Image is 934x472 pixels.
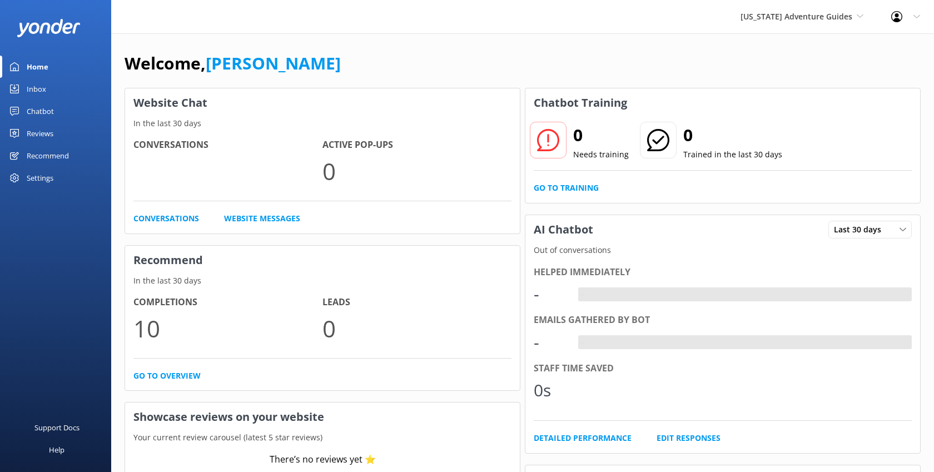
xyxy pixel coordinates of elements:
[322,152,511,190] p: 0
[525,88,635,117] h3: Chatbot Training
[573,148,629,161] p: Needs training
[125,431,520,444] p: Your current review carousel (latest 5 star reviews)
[27,167,53,189] div: Settings
[133,370,201,382] a: Go to overview
[49,439,64,461] div: Help
[17,19,81,37] img: yonder-white-logo.png
[133,212,199,225] a: Conversations
[534,265,912,280] div: Helped immediately
[534,313,912,327] div: Emails gathered by bot
[683,122,782,148] h2: 0
[34,416,80,439] div: Support Docs
[125,117,520,130] p: In the last 30 days
[224,212,300,225] a: Website Messages
[133,138,322,152] h4: Conversations
[125,88,520,117] h3: Website Chat
[578,287,587,302] div: -
[270,453,376,467] div: There’s no reviews yet ⭐
[534,182,599,194] a: Go to Training
[27,78,46,100] div: Inbox
[534,377,567,404] div: 0s
[206,52,341,74] a: [PERSON_NAME]
[578,335,587,350] div: -
[27,122,53,145] div: Reviews
[657,432,721,444] a: Edit Responses
[27,100,54,122] div: Chatbot
[683,148,782,161] p: Trained in the last 30 days
[125,50,341,77] h1: Welcome,
[525,244,920,256] p: Out of conversations
[534,281,567,307] div: -
[534,361,912,376] div: Staff time saved
[573,122,629,148] h2: 0
[322,295,511,310] h4: Leads
[27,56,48,78] div: Home
[125,275,520,287] p: In the last 30 days
[27,145,69,167] div: Recommend
[322,138,511,152] h4: Active Pop-ups
[534,329,567,356] div: -
[125,246,520,275] h3: Recommend
[741,11,852,22] span: [US_STATE] Adventure Guides
[534,432,632,444] a: Detailed Performance
[525,215,602,244] h3: AI Chatbot
[133,295,322,310] h4: Completions
[834,223,888,236] span: Last 30 days
[322,310,511,347] p: 0
[125,403,520,431] h3: Showcase reviews on your website
[133,310,322,347] p: 10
